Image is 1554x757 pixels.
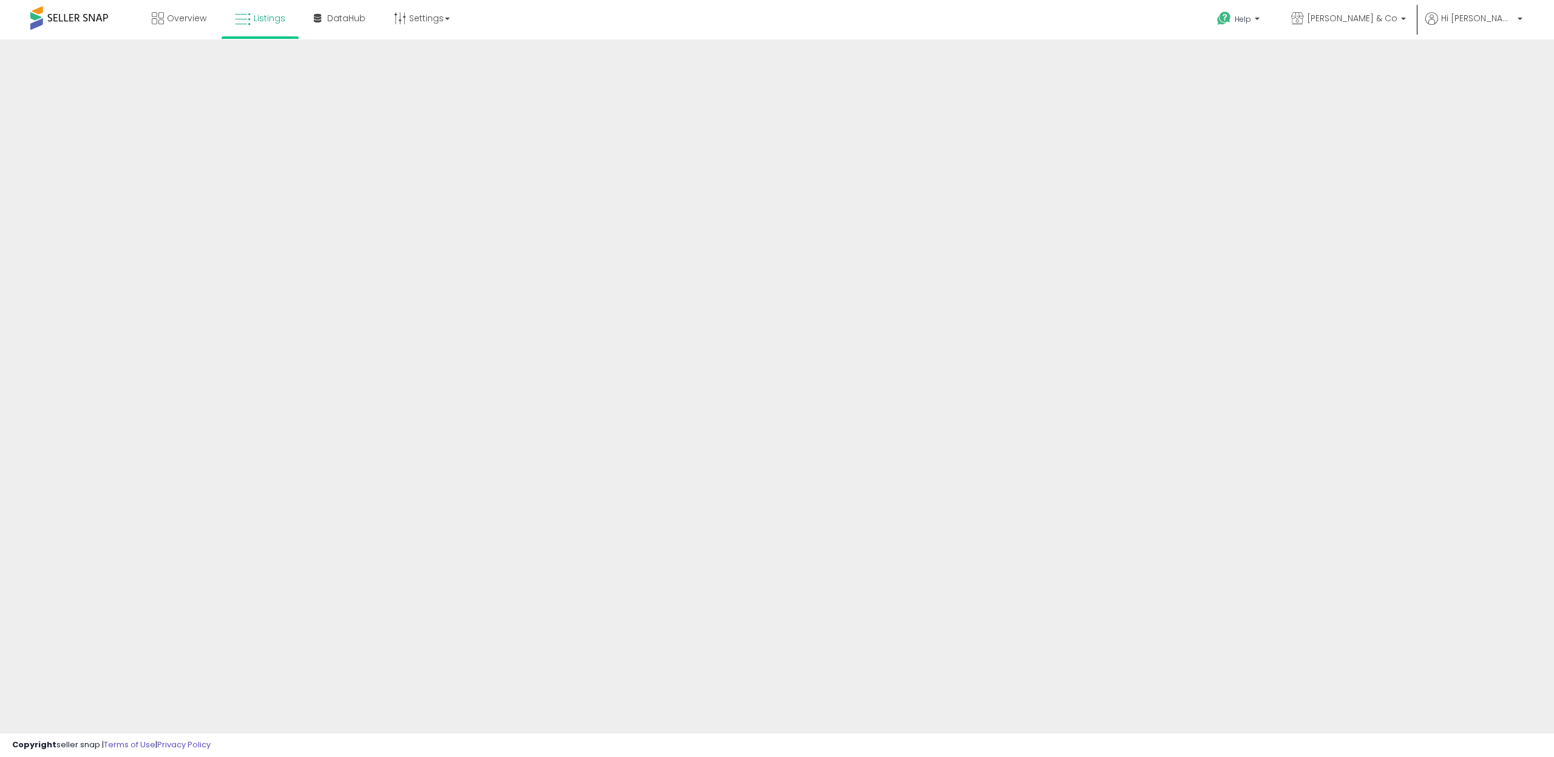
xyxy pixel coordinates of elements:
[167,12,206,24] span: Overview
[1216,11,1232,26] i: Get Help
[1235,14,1251,24] span: Help
[1307,12,1397,24] span: [PERSON_NAME] & Co
[1207,2,1272,39] a: Help
[1441,12,1514,24] span: Hi [PERSON_NAME]
[327,12,365,24] span: DataHub
[254,12,285,24] span: Listings
[1425,12,1522,39] a: Hi [PERSON_NAME]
